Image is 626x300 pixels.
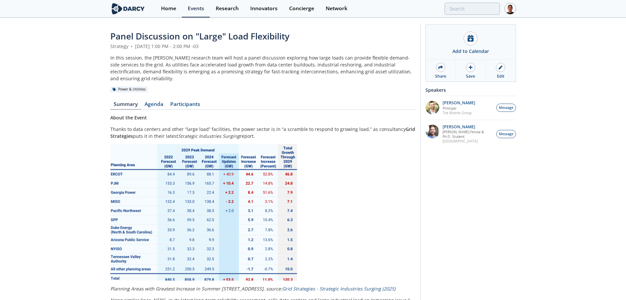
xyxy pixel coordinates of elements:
[110,144,297,281] img: Image
[130,43,134,49] span: •
[486,60,515,82] a: Edit
[110,102,141,110] a: Summary
[161,6,176,11] div: Home
[443,139,493,143] p: [GEOGRAPHIC_DATA]
[110,126,416,139] p: Thanks to data centers and other “large load” facilities, the power sector is in “a scramble to r...
[435,73,446,79] div: Share
[445,3,500,15] input: Advanced Search
[110,114,147,121] strong: About the Event
[504,3,516,14] img: Profile
[110,3,146,14] img: logo-wide.svg
[110,126,415,139] strong: Grid Strategies
[499,132,513,137] span: Message
[452,48,489,55] div: Add to Calendar
[110,43,416,50] div: Strategy [DATE] 1:00 PM - 2:00 PM -03
[110,30,289,42] span: Panel Discussion on "Large" Load Flexibility
[499,105,513,111] span: Message
[188,6,204,11] div: Events
[496,130,516,138] button: Message
[443,106,475,111] p: Principal
[216,6,239,11] div: Research
[289,6,314,11] div: Concierge
[497,73,504,79] div: Edit
[110,286,395,292] em: Planning Areas with Greatest Increase in Summer [STREET_ADDRESS], source:
[598,274,619,293] iframe: chat widget
[141,102,167,110] a: Agenda
[326,6,347,11] div: Network
[443,101,475,105] p: [PERSON_NAME]
[496,104,516,112] button: Message
[282,286,395,292] a: Grid Strategies - Strategic Industries Surging (2025)
[167,102,204,110] a: Participants
[466,73,475,79] div: Save
[425,101,439,114] img: 80af834d-1bc5-4ae6-b57f-fc2f1b2cb4b2
[178,133,240,139] em: Strategic Industries Surging
[250,6,278,11] div: Innovators
[443,130,493,139] p: [PERSON_NAME] Fellow & Ph.D. Student
[443,125,493,129] p: [PERSON_NAME]
[110,54,416,82] div: In this session, the [PERSON_NAME] research team will host a panel discussion exploring how large...
[110,87,148,92] div: Power & Utilities
[425,125,439,138] img: 94f5b726-9240-448e-ab22-991e3e151a77
[425,84,516,96] div: Speakers
[443,111,475,115] p: The Brattle Group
